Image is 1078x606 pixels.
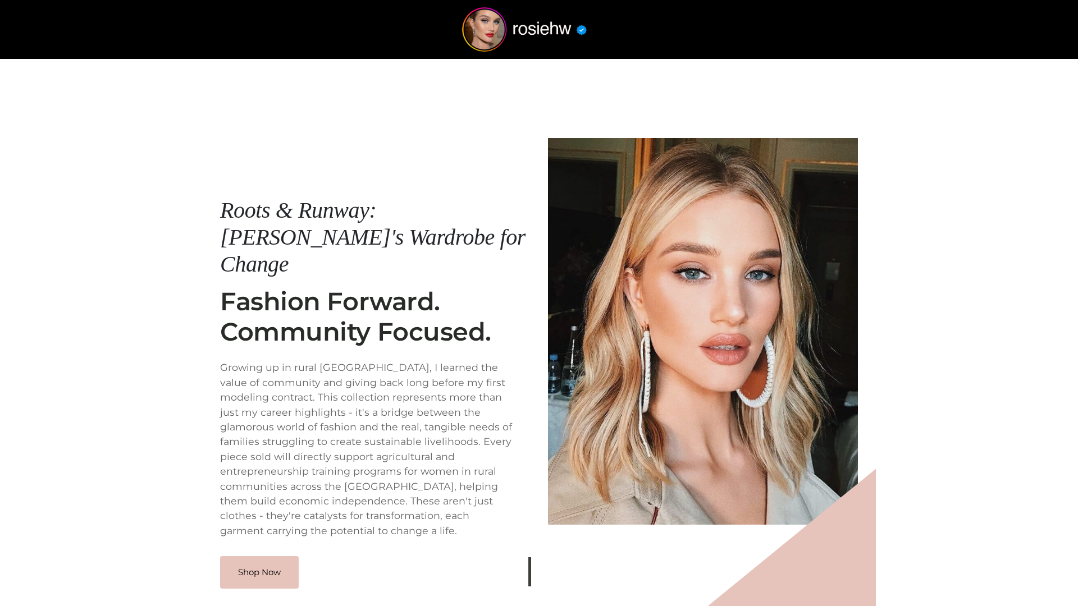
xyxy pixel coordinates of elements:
p: Growing up in rural [GEOGRAPHIC_DATA], I learned the value of community and giving back long befo... [220,360,530,538]
h2: Fashion Forward. Community Focused. [220,287,530,347]
a: Shop Now [220,556,299,589]
h1: Roots & Runway: [PERSON_NAME]'s Wardrobe for Change [220,197,530,278]
img: rosiehw [440,7,609,52]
